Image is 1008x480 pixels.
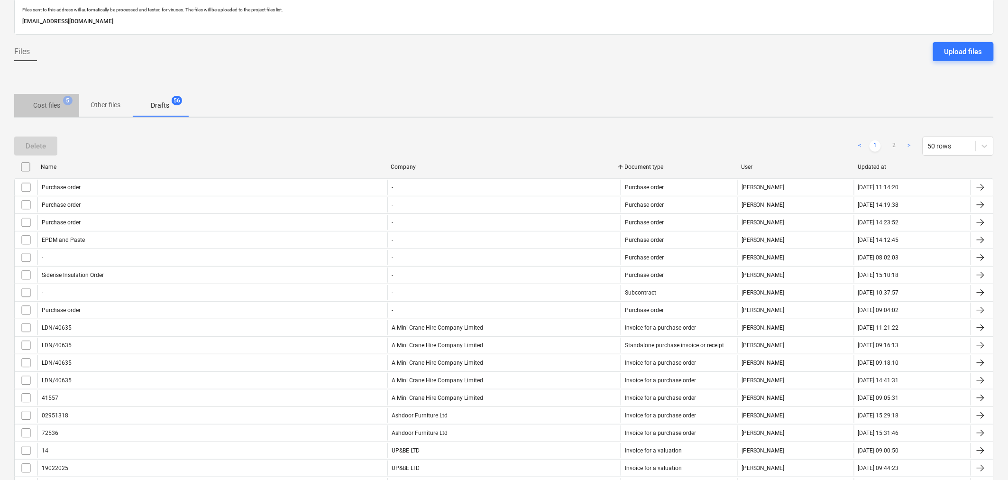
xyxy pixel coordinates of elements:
span: Files [14,46,30,57]
p: [EMAIL_ADDRESS][DOMAIN_NAME] [22,17,986,27]
a: Page 2 [889,140,900,152]
a: Page 1 is your current page [870,140,881,152]
div: [PERSON_NAME] [737,285,854,300]
div: A Mini Crane Hire Company Limited [387,373,621,388]
iframe: Chat Widget [961,434,1008,480]
div: 72536 [42,430,58,436]
div: Purchase order [625,307,664,314]
p: Drafts [151,101,169,111]
div: Document type [624,164,733,170]
div: - [392,254,393,261]
div: - [392,184,393,191]
div: 14 [42,447,48,454]
div: [DATE] 09:05:31 [858,395,899,401]
div: [PERSON_NAME] [737,373,854,388]
div: [PERSON_NAME] [737,443,854,458]
div: Invoice for a purchase order [625,360,696,366]
div: [DATE] 11:21:22 [858,324,899,331]
div: [DATE] 09:44:23 [858,465,899,471]
div: Purchase order [625,202,664,208]
div: [DATE] 09:18:10 [858,360,899,366]
div: Name [41,164,384,170]
div: Subcontract [625,289,656,296]
div: - [392,219,393,226]
p: Files sent to this address will automatically be processed and tested for viruses. The files will... [22,7,986,13]
div: - [392,289,393,296]
div: [DATE] 14:23:52 [858,219,899,226]
div: Purchase order [625,237,664,243]
div: [DATE] 14:19:38 [858,202,899,208]
div: [DATE] 09:16:13 [858,342,899,349]
div: - [392,202,393,208]
div: LDN/40635 [42,360,72,366]
div: [PERSON_NAME] [737,215,854,230]
div: Purchase order [625,184,664,191]
div: [PERSON_NAME] [737,338,854,353]
div: [PERSON_NAME] [737,425,854,441]
div: [PERSON_NAME] [737,232,854,248]
button: Upload files [933,42,994,61]
div: Company [391,164,617,170]
div: [PERSON_NAME] [737,268,854,283]
p: Cost files [33,101,60,111]
div: [PERSON_NAME] [737,355,854,370]
div: Purchase order [42,307,81,314]
div: [PERSON_NAME] [737,250,854,265]
div: [DATE] 09:00:50 [858,447,899,454]
div: Invoice for a purchase order [625,412,696,419]
div: - [392,272,393,278]
div: - [392,237,393,243]
div: A Mini Crane Hire Company Limited [387,390,621,406]
div: UP&BE LTD [387,443,621,458]
div: [PERSON_NAME] [737,390,854,406]
div: Purchase order [625,272,664,278]
div: UP&BE LTD [387,461,621,476]
div: Siderise Insulation Order [42,272,104,278]
div: Standalone purchase invoice or receipt [625,342,724,349]
div: Purchase order [625,254,664,261]
p: Other files [91,100,120,110]
div: [PERSON_NAME] [737,180,854,195]
div: LDN/40635 [42,324,72,331]
div: EPDM and Paste [42,237,85,243]
div: [PERSON_NAME] [737,408,854,423]
div: Invoice for a purchase order [625,430,696,436]
div: Purchase order [625,219,664,226]
div: [DATE] 11:14:20 [858,184,899,191]
div: [DATE] 14:12:45 [858,237,899,243]
div: Invoice for a valuation [625,465,682,471]
span: 5 [63,96,73,105]
a: Next page [904,140,915,152]
div: [PERSON_NAME] [737,461,854,476]
div: Invoice for a purchase order [625,324,696,331]
div: A Mini Crane Hire Company Limited [387,338,621,353]
div: [DATE] 15:10:18 [858,272,899,278]
div: Purchase order [42,202,81,208]
div: A Mini Crane Hire Company Limited [387,320,621,335]
div: Upload files [944,46,982,58]
div: [DATE] 15:31:46 [858,430,899,436]
div: [DATE] 10:37:57 [858,289,899,296]
div: 41557 [42,395,58,401]
div: [PERSON_NAME] [737,320,854,335]
div: LDN/40635 [42,342,72,349]
div: [DATE] 08:02:03 [858,254,899,261]
div: Purchase order [42,184,81,191]
div: - [42,289,43,296]
div: - [392,307,393,314]
div: Purchase order [42,219,81,226]
div: [DATE] 09:04:02 [858,307,899,314]
div: [PERSON_NAME] [737,303,854,318]
div: Ashdoor Furniture Ltd [387,425,621,441]
div: Invoice for a valuation [625,447,682,454]
div: Ashdoor Furniture Ltd [387,408,621,423]
a: Previous page [854,140,866,152]
div: 02951318 [42,412,68,419]
span: 56 [172,96,182,105]
div: Invoice for a purchase order [625,377,696,384]
div: [PERSON_NAME] [737,197,854,212]
div: LDN/40635 [42,377,72,384]
div: - [42,254,43,261]
div: Updated at [858,164,967,170]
